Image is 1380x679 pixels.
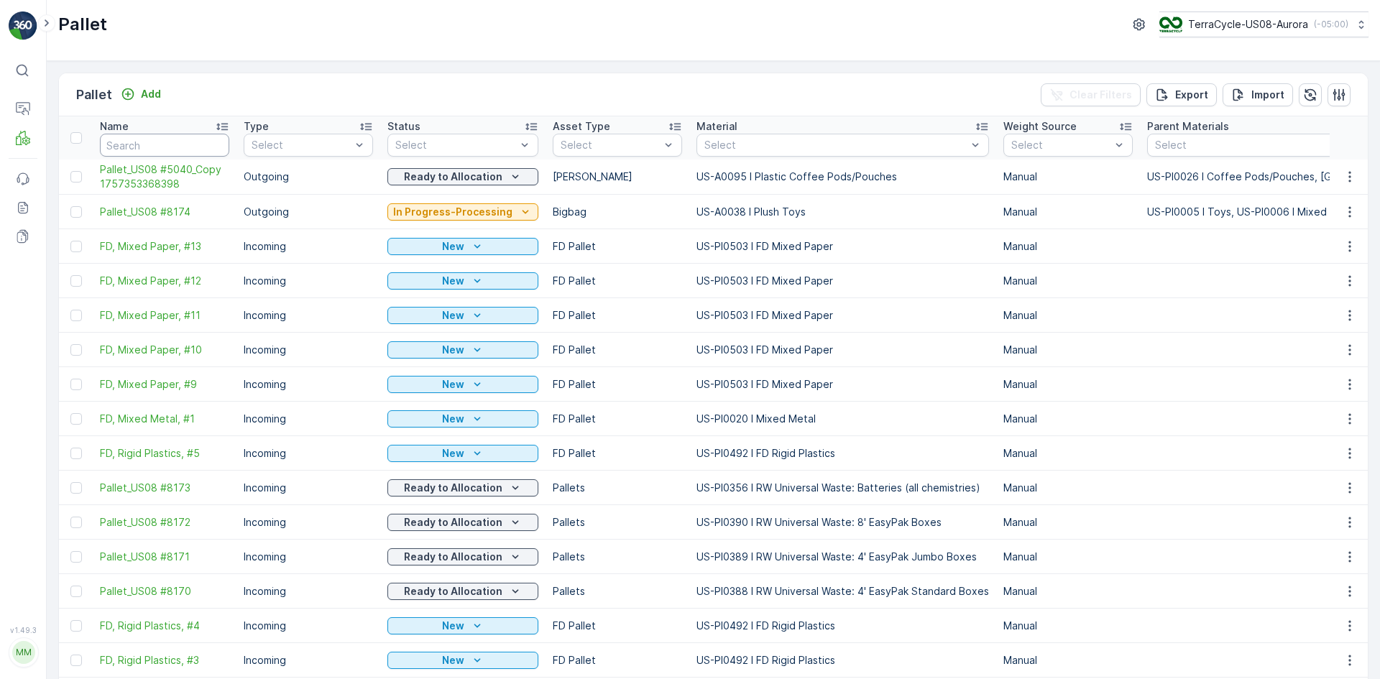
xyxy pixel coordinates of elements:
[9,637,37,668] button: MM
[704,138,967,152] p: Select
[236,195,380,229] td: Outgoing
[236,229,380,264] td: Incoming
[100,619,229,633] a: FD, Rigid Plastics, #4
[546,195,689,229] td: Bigbag
[387,445,538,462] button: New
[100,653,229,668] a: FD, Rigid Plastics, #3
[404,481,502,495] p: Ready to Allocation
[996,609,1140,643] td: Manual
[236,574,380,609] td: Incoming
[442,619,464,633] p: New
[1159,17,1182,32] img: image_ci7OI47.png
[70,448,82,459] div: Toggle Row Selected
[546,160,689,195] td: [PERSON_NAME]
[70,379,82,390] div: Toggle Row Selected
[236,540,380,574] td: Incoming
[1159,11,1368,37] button: TerraCycle-US08-Aurora(-05:00)
[689,505,996,540] td: US-PI0390 I RW Universal Waste: 8' EasyPak Boxes
[404,515,502,530] p: Ready to Allocation
[546,229,689,264] td: FD Pallet
[100,162,229,191] a: Pallet_US08 #5040_Copy 1757353368398
[404,170,502,184] p: Ready to Allocation
[395,138,516,152] p: Select
[100,308,229,323] span: FD, Mixed Paper, #11
[546,609,689,643] td: FD Pallet
[1251,88,1284,102] p: Import
[546,574,689,609] td: Pallets
[996,298,1140,333] td: Manual
[100,515,229,530] span: Pallet_US08 #8172
[696,119,737,134] p: Material
[404,584,502,599] p: Ready to Allocation
[100,343,229,357] a: FD, Mixed Paper, #10
[387,514,538,531] button: Ready to Allocation
[689,229,996,264] td: US-PI0503 I FD Mixed Paper
[1147,119,1229,134] p: Parent Materials
[996,436,1140,471] td: Manual
[236,505,380,540] td: Incoming
[100,377,229,392] span: FD, Mixed Paper, #9
[100,134,229,157] input: Search
[996,540,1140,574] td: Manual
[100,205,229,219] a: Pallet_US08 #8174
[689,471,996,505] td: US-PI0356 I RW Universal Waste: Batteries (all chemistries)
[442,239,464,254] p: New
[1146,83,1217,106] button: Export
[996,643,1140,678] td: Manual
[100,239,229,254] span: FD, Mixed Paper, #13
[70,586,82,597] div: Toggle Row Selected
[70,551,82,563] div: Toggle Row Selected
[996,229,1140,264] td: Manual
[689,574,996,609] td: US-PI0388 I RW Universal Waste: 4' EasyPak Standard Boxes
[546,505,689,540] td: Pallets
[546,471,689,505] td: Pallets
[1003,119,1077,134] p: Weight Source
[1314,19,1348,30] p: ( -05:00 )
[996,367,1140,402] td: Manual
[689,298,996,333] td: US-PI0503 I FD Mixed Paper
[387,652,538,669] button: New
[236,609,380,643] td: Incoming
[1223,83,1293,106] button: Import
[996,264,1140,298] td: Manual
[70,171,82,183] div: Toggle Row Selected
[442,446,464,461] p: New
[236,160,380,195] td: Outgoing
[689,367,996,402] td: US-PI0503 I FD Mixed Paper
[442,653,464,668] p: New
[236,367,380,402] td: Incoming
[76,85,112,105] p: Pallet
[100,550,229,564] span: Pallet_US08 #8171
[100,446,229,461] a: FD, Rigid Plastics, #5
[12,641,35,664] div: MM
[689,333,996,367] td: US-PI0503 I FD Mixed Paper
[100,412,229,426] a: FD, Mixed Metal, #1
[442,274,464,288] p: New
[100,481,229,495] a: Pallet_US08 #8173
[1011,138,1110,152] p: Select
[546,436,689,471] td: FD Pallet
[70,620,82,632] div: Toggle Row Selected
[236,436,380,471] td: Incoming
[100,274,229,288] a: FD, Mixed Paper, #12
[387,307,538,324] button: New
[442,412,464,426] p: New
[252,138,351,152] p: Select
[546,402,689,436] td: FD Pallet
[546,643,689,678] td: FD Pallet
[546,367,689,402] td: FD Pallet
[9,11,37,40] img: logo
[236,643,380,678] td: Incoming
[689,540,996,574] td: US-PI0389 I RW Universal Waste: 4' EasyPak Jumbo Boxes
[689,643,996,678] td: US-PI0492 I FD Rigid Plastics
[100,584,229,599] a: Pallet_US08 #8170
[115,86,167,103] button: Add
